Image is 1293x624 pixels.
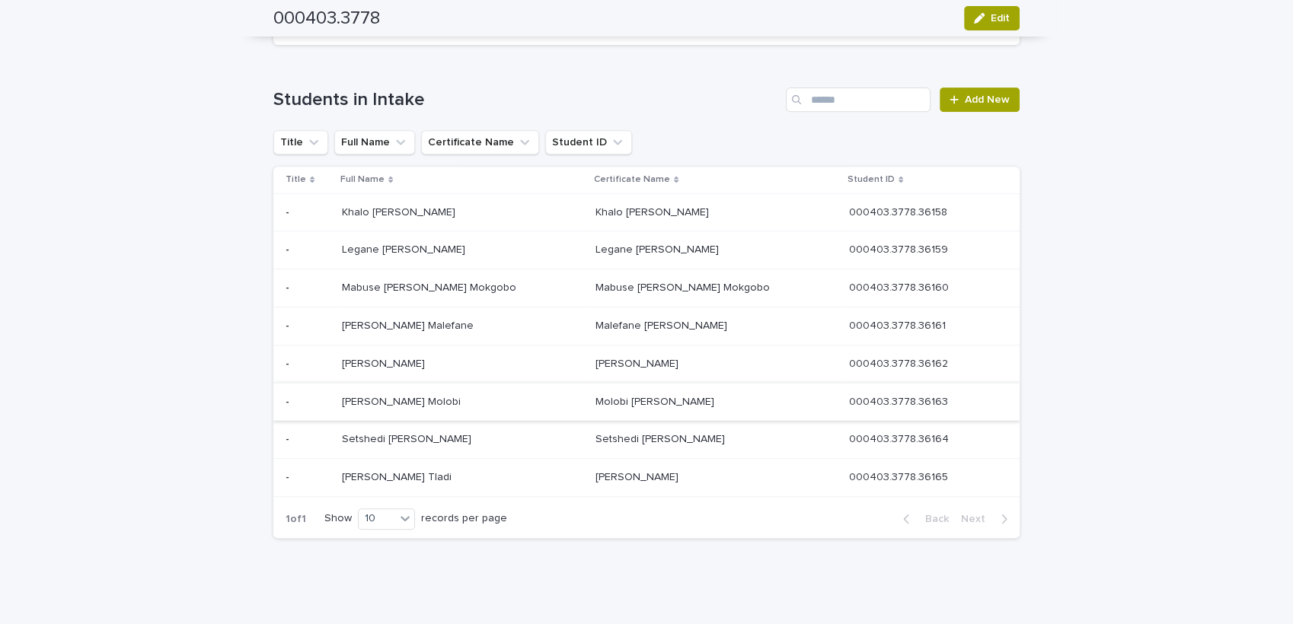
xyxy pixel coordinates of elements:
p: Student ID [848,171,895,188]
span: Back [916,514,949,524]
p: - [286,355,292,371]
span: Edit [991,13,1010,24]
p: [PERSON_NAME] [342,355,428,371]
p: 000403.3778.36159 [849,240,951,256]
p: Khalo [PERSON_NAME] [595,203,712,219]
p: Legane [PERSON_NAME] [342,240,468,256]
p: - [286,393,292,409]
p: Legane [PERSON_NAME] [595,240,722,256]
span: Add New [965,94,1010,105]
button: Certificate Name [421,130,539,154]
p: 000403.3778.36158 [849,203,950,219]
button: Student ID [545,130,632,154]
tr: -- [PERSON_NAME] Molobi[PERSON_NAME] Molobi Molobi [PERSON_NAME]Molobi [PERSON_NAME] 000403.3778.... [273,383,1020,421]
tr: -- [PERSON_NAME] Tladi[PERSON_NAME] Tladi [PERSON_NAME][PERSON_NAME] 000403.3778.36165000403.3778... [273,459,1020,497]
p: Title [286,171,306,188]
p: 000403.3778.36164 [849,430,952,446]
tr: -- Mabuse [PERSON_NAME] MokgoboMabuse [PERSON_NAME] Mokgobo Mabuse [PERSON_NAME] MokgoboMabuse [P... [273,269,1020,307]
p: [PERSON_NAME] [595,355,682,371]
h2: 000403.3778 [273,8,380,30]
p: [PERSON_NAME] Tladi [342,468,455,484]
button: Edit [964,6,1020,30]
p: 000403.3778.36161 [849,317,949,333]
p: - [286,240,292,256]
tr: -- Setshedi [PERSON_NAME]Setshedi [PERSON_NAME] Setshedi [PERSON_NAME]Setshedi [PERSON_NAME] 0004... [273,421,1020,459]
button: Next [955,512,1020,526]
button: Full Name [334,130,415,154]
p: - [286,279,292,294]
p: - [286,430,292,446]
p: 000403.3778.36160 [849,279,952,294]
tr: -- [PERSON_NAME] Malefane[PERSON_NAME] Malefane Malefane [PERSON_NAME]Malefane [PERSON_NAME] 0004... [273,307,1020,345]
h1: Students in Intake [273,89,780,111]
tr: -- Khalo [PERSON_NAME]Khalo [PERSON_NAME] Khalo [PERSON_NAME]Khalo [PERSON_NAME] 000403.3778.3615... [273,193,1020,231]
p: 1 of 1 [273,501,318,538]
a: Add New [940,88,1020,112]
p: 000403.3778.36162 [849,355,951,371]
tr: -- [PERSON_NAME][PERSON_NAME] [PERSON_NAME][PERSON_NAME] 000403.3778.36162000403.3778.36162 [273,345,1020,383]
button: Title [273,130,328,154]
button: Back [891,512,955,526]
tr: -- Legane [PERSON_NAME]Legane [PERSON_NAME] Legane [PERSON_NAME]Legane [PERSON_NAME] 000403.3778.... [273,231,1020,269]
p: Show [324,512,352,525]
p: Full Name [340,171,385,188]
p: Mabuse [PERSON_NAME] Mokgobo [595,279,773,294]
p: - [286,317,292,333]
p: [PERSON_NAME] Malefane [342,317,477,333]
p: [PERSON_NAME] [595,468,682,484]
p: Malefane [PERSON_NAME] [595,317,730,333]
p: [PERSON_NAME] Molobi [342,393,464,409]
p: 000403.3778.36163 [849,393,951,409]
p: Setshedi [PERSON_NAME] [595,430,728,446]
span: Next [961,514,994,524]
p: - [286,203,292,219]
input: Search [786,88,931,112]
p: - [286,468,292,484]
div: 10 [359,511,395,527]
p: Certificate Name [594,171,670,188]
p: Khalo [PERSON_NAME] [342,203,458,219]
p: Molobi [PERSON_NAME] [595,393,717,409]
p: records per page [421,512,507,525]
p: 000403.3778.36165 [849,468,951,484]
p: Setshedi [PERSON_NAME] [342,430,474,446]
p: Mabuse [PERSON_NAME] Mokgobo [342,279,519,294]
